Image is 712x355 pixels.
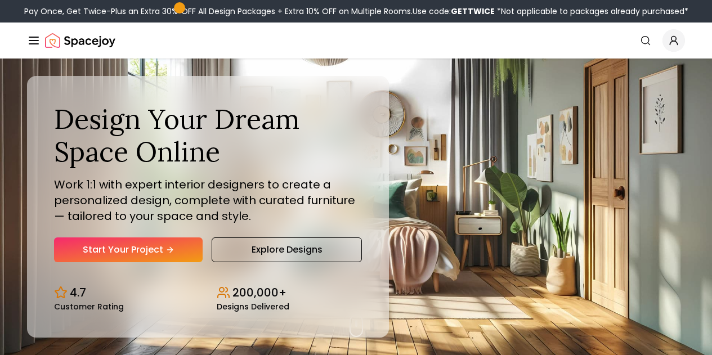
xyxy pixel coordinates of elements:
[54,276,362,311] div: Design stats
[54,103,362,168] h1: Design Your Dream Space Online
[45,29,115,52] img: Spacejoy Logo
[54,177,362,224] p: Work 1:1 with expert interior designers to create a personalized design, complete with curated fu...
[24,6,688,17] div: Pay Once, Get Twice-Plus an Extra 30% OFF All Design Packages + Extra 10% OFF on Multiple Rooms.
[45,29,115,52] a: Spacejoy
[70,285,86,300] p: 4.7
[413,6,495,17] span: Use code:
[27,23,685,59] nav: Global
[217,303,289,311] small: Designs Delivered
[212,237,361,262] a: Explore Designs
[232,285,286,300] p: 200,000+
[54,303,124,311] small: Customer Rating
[451,6,495,17] b: GETTWICE
[54,237,203,262] a: Start Your Project
[495,6,688,17] span: *Not applicable to packages already purchased*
